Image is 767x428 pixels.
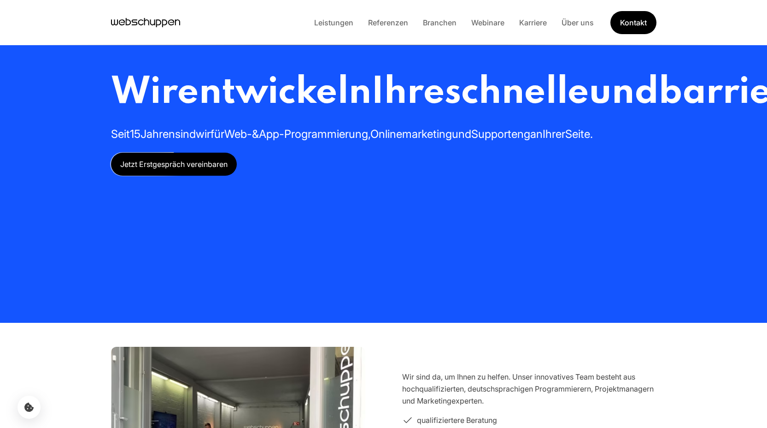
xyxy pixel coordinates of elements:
[211,127,224,141] span: für
[416,18,464,27] a: Branchen
[130,127,141,141] span: 15
[554,18,601,27] a: Über uns
[141,127,175,141] span: Jahren
[196,127,211,141] span: wir
[445,74,589,112] span: schnelle
[402,371,656,407] p: Wir sind da, um Ihnen zu helfen. Unser innovatives Team besteht aus hochqualifizierten, deutschsp...
[175,127,196,141] span: sind
[307,18,361,27] a: Leistungen
[589,74,658,112] span: und
[610,11,656,34] a: Get Started
[252,127,259,141] span: &
[452,127,471,141] span: und
[543,127,565,141] span: Ihrer
[565,127,593,141] span: Seite.
[371,74,445,112] span: Ihre
[18,396,41,419] button: Cookie-Einstellungen öffnen
[259,127,370,141] span: App-Programmierung,
[464,18,512,27] a: Webinare
[111,16,180,30] a: Hauptseite besuchen
[530,127,543,141] span: an
[511,127,530,141] span: eng
[177,74,371,112] span: entwickeln
[224,127,252,141] span: Web-
[361,18,416,27] a: Referenzen
[370,127,452,141] span: Onlinemarketing
[111,153,237,176] a: Jetzt Erstgespräch vereinbaren
[111,74,177,112] span: Wir
[111,127,130,141] span: Seit
[512,18,554,27] a: Karriere
[471,127,511,141] span: Support
[417,414,497,426] span: qualifiziertere Beratung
